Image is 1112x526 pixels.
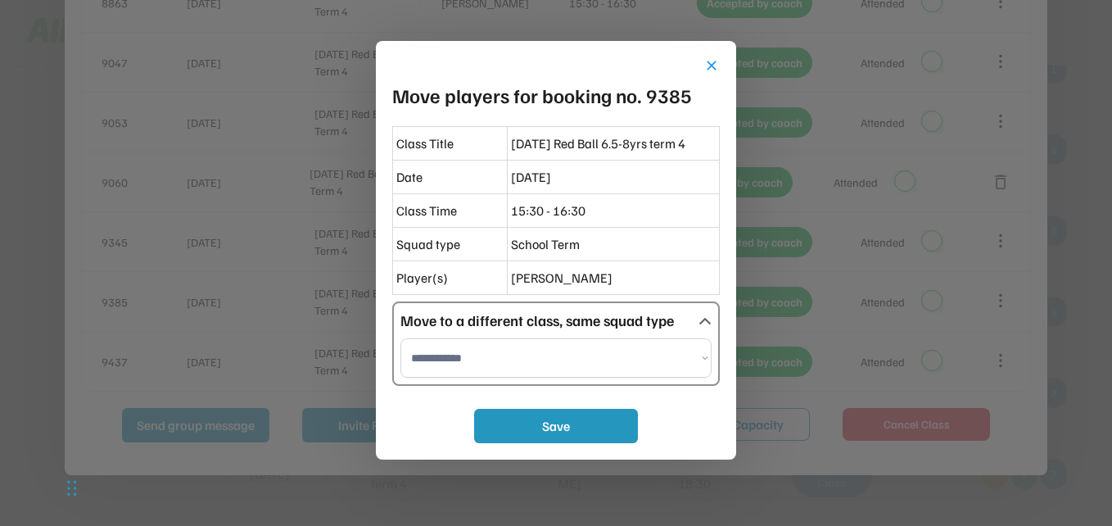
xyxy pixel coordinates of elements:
div: [DATE] [511,167,716,187]
div: 15:30 - 16:30 [511,201,716,220]
button: Save [474,409,638,443]
div: [PERSON_NAME] [511,268,716,288]
div: Date [396,167,504,187]
button: close [703,57,720,74]
div: [DATE] Red Ball 6.5-8yrs term 4 [511,134,716,153]
div: Class Time [396,201,504,220]
div: Class Title [396,134,504,153]
div: Move to a different class, same squad type [400,310,692,332]
div: Player(s) [396,268,504,288]
div: Move players for booking no. 9385 [392,80,720,110]
button:  [698,315,712,328]
div: School Term [511,234,716,254]
div: Squad type [396,234,504,254]
text:  [698,314,712,327]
